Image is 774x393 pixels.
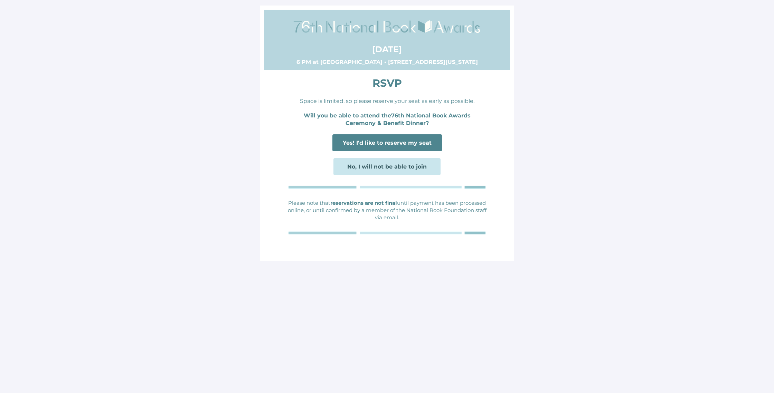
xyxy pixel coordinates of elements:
[343,140,432,146] span: Yes! I'd like to reserve my seat
[287,97,487,105] p: Space is limited, so please reserve your seat as early as possible.
[346,112,471,126] strong: 76th National Book Awards Ceremony & Benefit Dinner?
[372,44,402,54] strong: [DATE]
[333,158,441,175] a: No, I will not be able to join
[287,58,487,66] p: 6 PM at [GEOGRAPHIC_DATA] • [STREET_ADDRESS][US_STATE]
[304,112,391,119] strong: Will you be able to attend the
[287,199,487,221] p: Please note that until payment has been processed online, or until confirmed by a member of the N...
[330,200,397,206] strong: reservations are not final
[287,76,487,90] p: RSVP
[347,163,427,170] span: No, I will not be able to join
[332,134,442,151] a: Yes! I'd like to reserve my seat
